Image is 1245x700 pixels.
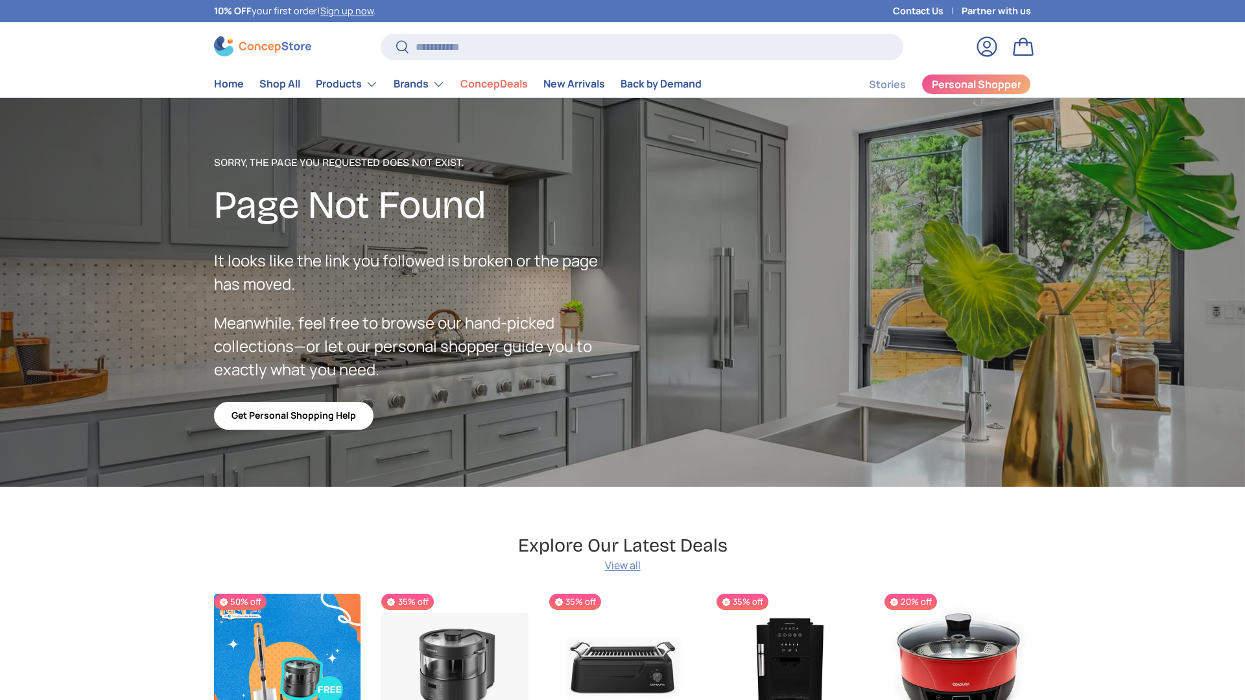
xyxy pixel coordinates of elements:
p: Sorry, the page you requested does not exist. [214,155,622,170]
a: View all [605,557,641,573]
span: 50% off [214,594,267,610]
a: Back by Demand [621,71,702,97]
span: 20% off [884,594,937,610]
span: 35% off [381,594,433,610]
a: Sign up now [320,5,373,17]
a: Stories [869,72,906,97]
a: Personal Shopper [921,74,1031,95]
p: It looks like the link you followed is broken or the page has moved. [214,249,622,296]
span: 35% off [549,594,601,610]
h2: Explore Our Latest Deals [518,533,728,557]
a: ConcepDeals [460,71,528,97]
span: Personal Shopper [932,79,1021,89]
p: Meanwhile, feel free to browse our hand-picked collections—or let our personal shopper guide you ... [214,311,622,381]
a: Products [316,71,378,97]
a: Brands [394,71,445,97]
p: your first order! . [214,4,376,18]
img: ConcepStore [214,36,311,56]
strong: 10% OFF [214,5,252,17]
a: Home [214,71,244,97]
nav: Primary [214,71,702,97]
a: Partner with us [962,4,1031,18]
span: 35% off [717,594,768,610]
summary: Products [308,71,386,97]
nav: Secondary [838,71,1031,97]
summary: Brands [386,71,453,97]
a: Contact Us [893,4,962,18]
a: Shop All [259,71,300,97]
h2: Page Not Found [214,181,622,229]
a: Get Personal Shopping Help [214,402,373,430]
a: New Arrivals [543,71,605,97]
